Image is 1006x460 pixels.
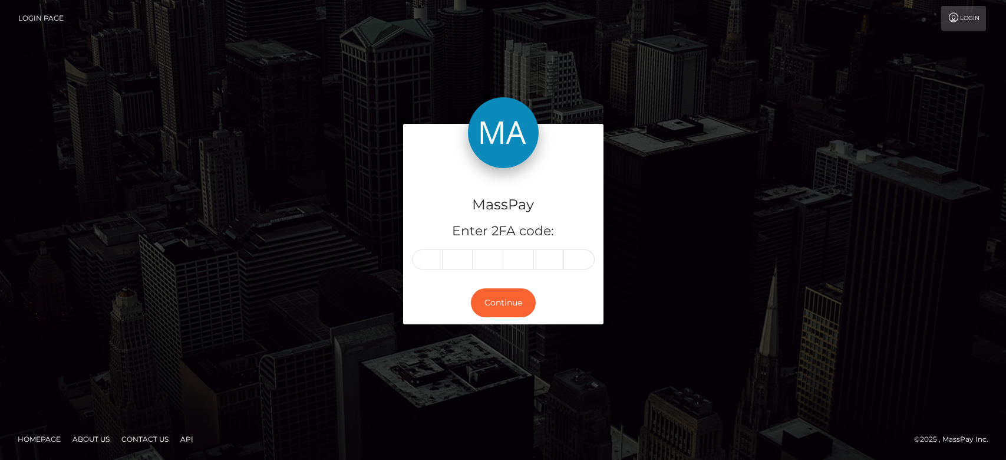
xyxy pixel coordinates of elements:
[13,430,65,448] a: Homepage
[941,6,986,31] a: Login
[914,433,997,446] div: © 2025 , MassPay Inc.
[68,430,114,448] a: About Us
[176,430,198,448] a: API
[468,97,539,168] img: MassPay
[117,430,173,448] a: Contact Us
[412,195,595,215] h4: MassPay
[471,288,536,317] button: Continue
[18,6,64,31] a: Login Page
[412,222,595,241] h5: Enter 2FA code:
